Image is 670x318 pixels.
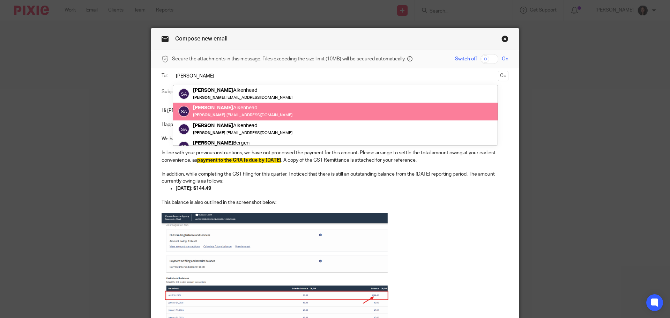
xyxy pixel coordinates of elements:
[455,56,477,62] span: Switch off
[501,35,508,45] a: Close this dialog window
[172,56,405,62] span: Secure the attachments in this message. Files exceeding the size limit (10MB) will be secured aut...
[175,36,228,42] span: Compose new email
[162,88,180,95] label: Subject:
[162,199,508,206] p: This balance is also outlined in the screenshot below:
[193,88,233,93] em: [PERSON_NAME]
[193,113,225,117] em: [PERSON_NAME]
[193,140,261,147] div: Bergen
[178,88,189,99] img: svg%3E
[193,87,292,94] div: Aikenhead
[162,121,508,128] p: Happy [DATE]!
[193,140,233,146] em: [PERSON_NAME]
[178,141,189,152] img: svg%3E
[178,124,189,135] img: svg%3E
[498,71,508,81] button: Cc
[502,56,508,62] span: On
[162,72,169,79] label: To:
[193,123,233,128] em: [PERSON_NAME]
[178,106,189,117] img: svg%3E
[193,96,292,99] small: .[EMAIL_ADDRESS][DOMAIN_NAME]
[193,105,233,111] em: [PERSON_NAME]
[193,113,292,117] small: .[EMAIL_ADDRESS][DOMAIN_NAME]
[197,158,281,163] span: payment to the CRA is due by [DATE]
[193,122,292,129] div: Aikenhead
[176,186,211,191] strong: [DATE]: $144.49
[162,107,508,114] p: Hi [PERSON_NAME],
[162,171,508,185] p: In addition, while completing the GST filing for this quarter, I noticed that there is still an o...
[193,105,292,112] div: Aikenhead
[193,96,225,99] em: [PERSON_NAME]
[193,131,292,135] small: .[EMAIL_ADDRESS][DOMAIN_NAME]
[162,135,508,142] p: We have filed quarterly GST return for this quarter , and the total amount owing is .
[162,149,508,164] p: In line with your previous instructions, we have not processed the payment for this amount. Pleas...
[193,131,225,135] em: [PERSON_NAME]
